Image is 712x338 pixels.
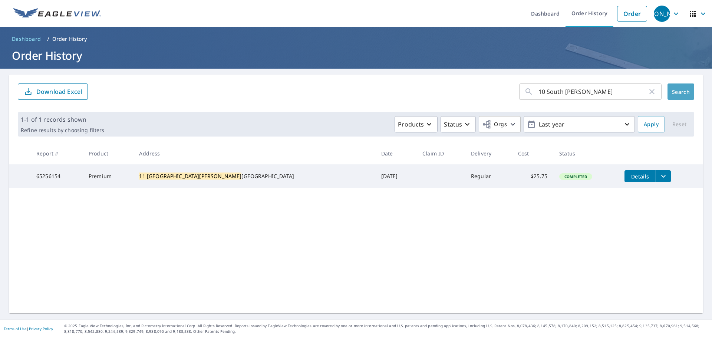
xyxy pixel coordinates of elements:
a: Dashboard [9,33,44,45]
p: Order History [52,35,87,43]
th: Status [553,142,619,164]
th: Address [133,142,375,164]
span: Orgs [482,120,507,129]
nav: breadcrumb [9,33,703,45]
td: 65256154 [30,164,83,188]
span: Details [629,173,651,180]
span: Completed [560,174,591,179]
button: Apply [638,116,665,132]
button: Status [441,116,476,132]
th: Date [375,142,417,164]
p: Last year [536,118,623,131]
td: $25.75 [512,164,554,188]
td: Premium [83,164,133,188]
button: Search [667,83,694,100]
span: Apply [644,120,659,129]
button: Last year [524,116,635,132]
th: Claim ID [416,142,465,164]
img: EV Logo [13,8,101,19]
h1: Order History [9,48,703,63]
th: Report # [30,142,83,164]
button: Orgs [479,116,521,132]
th: Cost [512,142,554,164]
p: | [4,326,53,331]
th: Product [83,142,133,164]
p: Refine results by choosing filters [21,127,104,134]
div: [GEOGRAPHIC_DATA] [139,173,369,180]
a: Terms of Use [4,326,27,331]
button: filesDropdownBtn-65256154 [656,170,671,182]
p: Products [398,120,424,129]
span: Dashboard [12,35,41,43]
mark: 11 [GEOGRAPHIC_DATA][PERSON_NAME] [139,173,241,180]
li: / [47,35,49,43]
button: Products [395,116,438,132]
p: Status [444,120,462,129]
td: Regular [465,164,512,188]
input: Address, Report #, Claim ID, etc. [538,81,647,102]
div: [PERSON_NAME] [654,6,670,22]
button: Download Excel [18,83,88,100]
span: Search [673,88,688,95]
a: Privacy Policy [29,326,53,331]
p: 1-1 of 1 records shown [21,115,104,124]
td: [DATE] [375,164,417,188]
p: Download Excel [36,88,82,96]
a: Order [617,6,647,22]
button: detailsBtn-65256154 [624,170,656,182]
p: © 2025 Eagle View Technologies, Inc. and Pictometry International Corp. All Rights Reserved. Repo... [64,323,708,334]
th: Delivery [465,142,512,164]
